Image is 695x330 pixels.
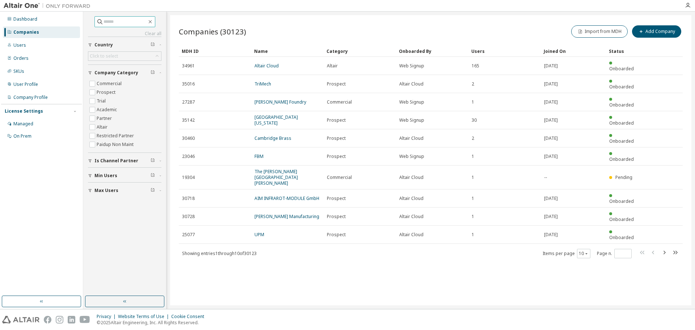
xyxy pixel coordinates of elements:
[56,316,63,323] img: instagram.svg
[597,249,632,258] span: Page n.
[254,153,264,159] a: FBM
[609,45,639,57] div: Status
[544,154,558,159] span: [DATE]
[327,214,346,220] span: Prospect
[399,232,424,238] span: Altair Cloud
[5,108,43,114] div: License Settings
[399,135,424,141] span: Altair Cloud
[609,234,634,241] span: Onboarded
[151,70,155,76] span: Clear filter
[543,249,590,258] span: Items per page
[13,68,24,74] div: SKUs
[97,79,123,88] label: Commercial
[94,158,138,164] span: Is Channel Partner
[472,196,474,201] span: 1
[579,251,589,256] button: 10
[94,70,138,76] span: Company Category
[151,42,155,48] span: Clear filter
[571,25,628,38] button: Import from MDH
[90,53,118,59] div: Click to select
[88,183,161,199] button: Max Users
[254,213,319,220] a: [PERSON_NAME] Manufacturing
[179,26,246,37] span: Companies (30123)
[544,81,558,87] span: [DATE]
[88,65,161,81] button: Company Category
[13,29,39,35] div: Companies
[4,2,94,9] img: Altair One
[2,316,39,323] img: altair_logo.svg
[399,154,424,159] span: Web Signup
[182,250,257,256] span: Showing entries 1 through 10 of 30123
[182,214,195,220] span: 30728
[544,99,558,105] span: [DATE]
[609,102,634,108] span: Onboarded
[632,25,681,38] button: Add Company
[544,135,558,141] span: [DATE]
[399,196,424,201] span: Altair Cloud
[254,114,298,126] a: [GEOGRAPHIC_DATA][US_STATE]
[609,216,634,222] span: Onboarded
[97,105,118,114] label: Academic
[97,131,135,140] label: Restricted Partner
[399,99,424,105] span: Web Signup
[182,99,195,105] span: 27287
[327,45,393,57] div: Category
[472,154,474,159] span: 1
[97,123,109,131] label: Altair
[399,45,466,57] div: Onboarded By
[254,81,271,87] a: TriMech
[182,232,195,238] span: 25077
[544,232,558,238] span: [DATE]
[609,138,634,144] span: Onboarded
[399,175,424,180] span: Altair Cloud
[399,63,424,69] span: Web Signup
[182,135,195,141] span: 30460
[472,232,474,238] span: 1
[80,316,90,323] img: youtube.svg
[254,63,279,69] a: Altair Cloud
[327,232,346,238] span: Prospect
[182,175,195,180] span: 19304
[544,45,603,57] div: Joined On
[97,140,135,149] label: Paidup Non Maint
[327,99,352,105] span: Commercial
[471,45,538,57] div: Users
[472,99,474,105] span: 1
[254,99,306,105] a: [PERSON_NAME] Foundry
[609,66,634,72] span: Onboarded
[254,231,264,238] a: UPM
[472,117,477,123] span: 30
[182,154,195,159] span: 23046
[544,117,558,123] span: [DATE]
[97,314,118,319] div: Privacy
[472,63,479,69] span: 165
[13,82,38,87] div: User Profile
[254,168,298,186] a: The [PERSON_NAME][GEOGRAPHIC_DATA][PERSON_NAME]
[182,45,248,57] div: MDH ID
[13,121,33,127] div: Managed
[544,196,558,201] span: [DATE]
[13,42,26,48] div: Users
[544,63,558,69] span: [DATE]
[97,114,113,123] label: Partner
[94,42,113,48] span: Country
[88,37,161,53] button: Country
[151,158,155,164] span: Clear filter
[472,214,474,220] span: 1
[182,196,195,201] span: 30718
[94,173,117,179] span: Min Users
[94,188,118,193] span: Max Users
[327,81,346,87] span: Prospect
[544,175,547,180] span: --
[88,168,161,184] button: Min Users
[399,81,424,87] span: Altair Cloud
[13,95,48,100] div: Company Profile
[13,133,31,139] div: On Prem
[254,135,291,141] a: Cambridge Brass
[254,45,321,57] div: Name
[13,16,37,22] div: Dashboard
[97,88,117,97] label: Prospect
[327,63,338,69] span: Altair
[327,175,352,180] span: Commercial
[182,81,195,87] span: 35016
